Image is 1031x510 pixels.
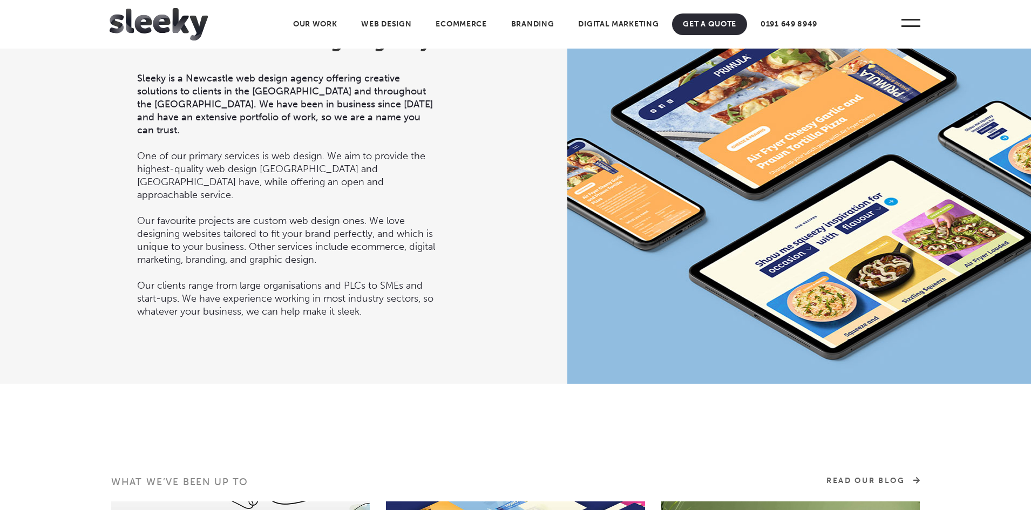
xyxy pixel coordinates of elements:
[111,475,507,501] h3: What we’ve been up to
[750,13,828,35] a: 0191 649 8949
[137,137,438,201] p: One of our primary services is web design. We aim to provide the highest-quality web design [GEOG...
[110,8,208,40] img: Sleeky Web Design Newcastle
[350,13,422,35] a: Web Design
[567,13,669,35] a: Digital Marketing
[826,475,920,486] a: Read Our Blog
[137,266,438,318] p: Our clients range from large organisations and PLCs to SMEs and start-ups. We have experience wor...
[137,201,438,266] p: Our favourite projects are custom web design ones. We love designing websites tailored to fit you...
[425,13,497,35] a: Ecommerce
[500,13,565,35] a: Branding
[672,13,747,35] a: Get A Quote
[137,72,433,136] strong: Sleeky is a Newcastle web design agency offering creative solutions to clients in the [GEOGRAPHIC...
[282,13,348,35] a: Our Work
